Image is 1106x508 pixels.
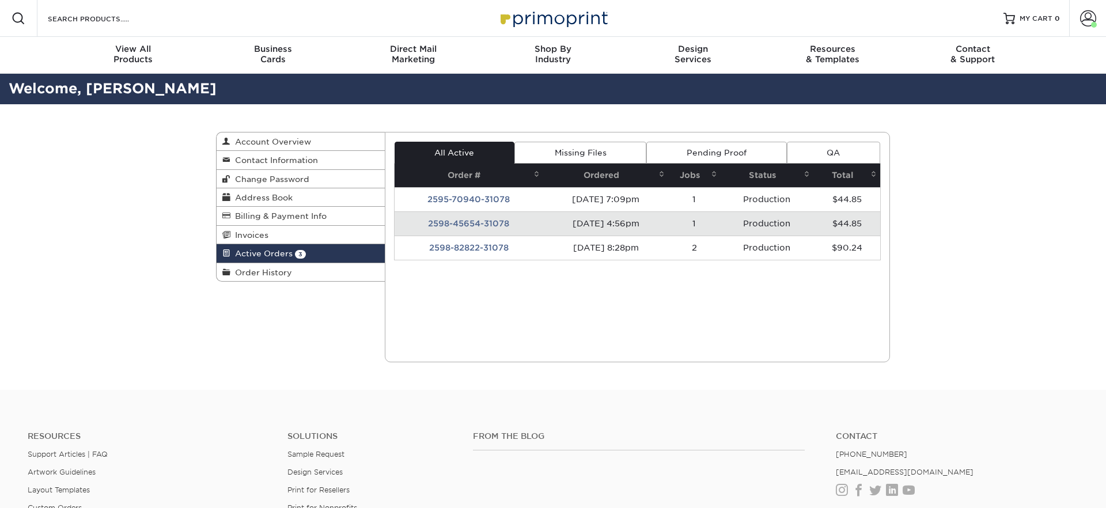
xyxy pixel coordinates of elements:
[217,170,385,188] a: Change Password
[623,44,763,65] div: Services
[668,211,720,236] td: 1
[668,236,720,260] td: 2
[63,37,203,74] a: View AllProducts
[903,44,1043,54] span: Contact
[28,486,90,494] a: Layout Templates
[217,188,385,207] a: Address Book
[217,226,385,244] a: Invoices
[483,37,623,74] a: Shop ByIndustry
[903,37,1043,74] a: Contact& Support
[203,44,343,54] span: Business
[813,187,880,211] td: $44.85
[1055,14,1060,22] span: 0
[721,236,814,260] td: Production
[287,486,350,494] a: Print for Resellers
[395,236,543,260] td: 2598-82822-31078
[813,164,880,187] th: Total
[543,211,668,236] td: [DATE] 4:56pm
[395,164,543,187] th: Order #
[483,44,623,54] span: Shop By
[646,142,786,164] a: Pending Proof
[543,187,668,211] td: [DATE] 7:09pm
[28,468,96,476] a: Artwork Guidelines
[543,236,668,260] td: [DATE] 8:28pm
[63,44,203,54] span: View All
[813,211,880,236] td: $44.85
[495,6,611,31] img: Primoprint
[668,187,720,211] td: 1
[903,44,1043,65] div: & Support
[295,250,306,259] span: 3
[203,37,343,74] a: BusinessCards
[343,44,483,54] span: Direct Mail
[514,142,646,164] a: Missing Files
[217,263,385,281] a: Order History
[836,468,974,476] a: [EMAIL_ADDRESS][DOMAIN_NAME]
[287,468,343,476] a: Design Services
[836,450,907,458] a: [PHONE_NUMBER]
[47,12,159,25] input: SEARCH PRODUCTS.....
[1020,14,1052,24] span: MY CART
[813,236,880,260] td: $90.24
[217,207,385,225] a: Billing & Payment Info
[230,137,311,146] span: Account Overview
[230,156,318,165] span: Contact Information
[230,175,309,184] span: Change Password
[763,44,903,65] div: & Templates
[787,142,880,164] a: QA
[230,211,327,221] span: Billing & Payment Info
[230,249,293,258] span: Active Orders
[721,187,814,211] td: Production
[203,44,343,65] div: Cards
[395,142,514,164] a: All Active
[28,450,108,458] a: Support Articles | FAQ
[343,44,483,65] div: Marketing
[543,164,668,187] th: Ordered
[217,151,385,169] a: Contact Information
[721,211,814,236] td: Production
[623,37,763,74] a: DesignServices
[217,244,385,263] a: Active Orders 3
[721,164,814,187] th: Status
[287,450,344,458] a: Sample Request
[623,44,763,54] span: Design
[483,44,623,65] div: Industry
[217,132,385,151] a: Account Overview
[763,44,903,54] span: Resources
[395,187,543,211] td: 2595-70940-31078
[287,431,456,441] h4: Solutions
[668,164,720,187] th: Jobs
[28,431,270,441] h4: Resources
[473,431,805,441] h4: From the Blog
[763,37,903,74] a: Resources& Templates
[63,44,203,65] div: Products
[230,230,268,240] span: Invoices
[395,211,543,236] td: 2598-45654-31078
[230,193,293,202] span: Address Book
[343,37,483,74] a: Direct MailMarketing
[836,431,1078,441] a: Contact
[230,268,292,277] span: Order History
